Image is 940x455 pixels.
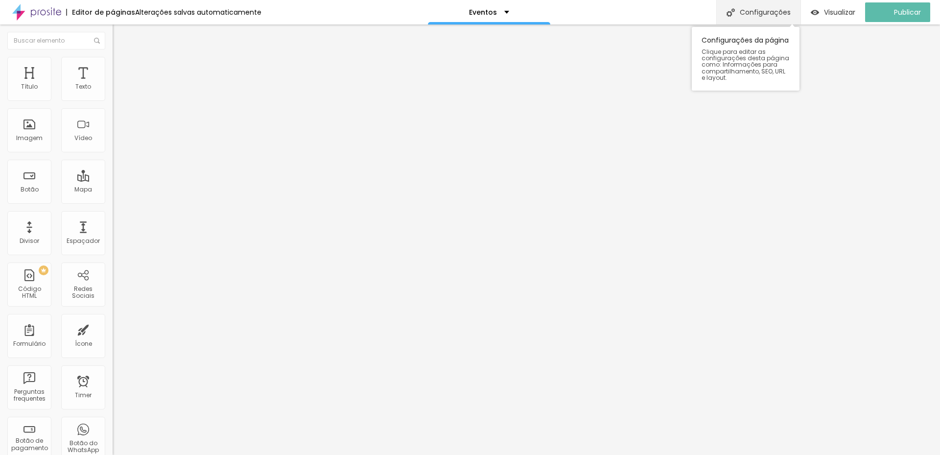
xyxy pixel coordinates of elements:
[824,8,855,16] span: Visualizar
[727,8,735,17] img: Icone
[74,135,92,142] div: Vídeo
[75,340,92,347] div: Ícone
[801,2,865,22] button: Visualizar
[74,186,92,193] div: Mapa
[75,83,91,90] div: Texto
[94,38,100,44] img: Icone
[66,9,135,16] div: Editor de páginas
[10,437,48,452] div: Botão de pagamento
[135,9,261,16] div: Alterações salvas automaticamente
[64,286,102,300] div: Redes Sociais
[811,8,819,17] img: view-1.svg
[865,2,930,22] button: Publicar
[7,32,105,49] input: Buscar elemento
[10,286,48,300] div: Código HTML
[10,388,48,403] div: Perguntas frequentes
[113,24,940,455] iframe: Editor
[20,238,39,244] div: Divisor
[13,340,46,347] div: Formulário
[16,135,43,142] div: Imagem
[64,440,102,454] div: Botão do WhatsApp
[75,392,92,399] div: Timer
[469,9,497,16] p: Eventos
[21,83,38,90] div: Título
[67,238,100,244] div: Espaçador
[692,27,799,91] div: Configurações da página
[894,8,921,16] span: Publicar
[702,48,790,81] span: Clique para editar as configurações desta página como: Informações para compartilhamento, SEO, UR...
[21,186,39,193] div: Botão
